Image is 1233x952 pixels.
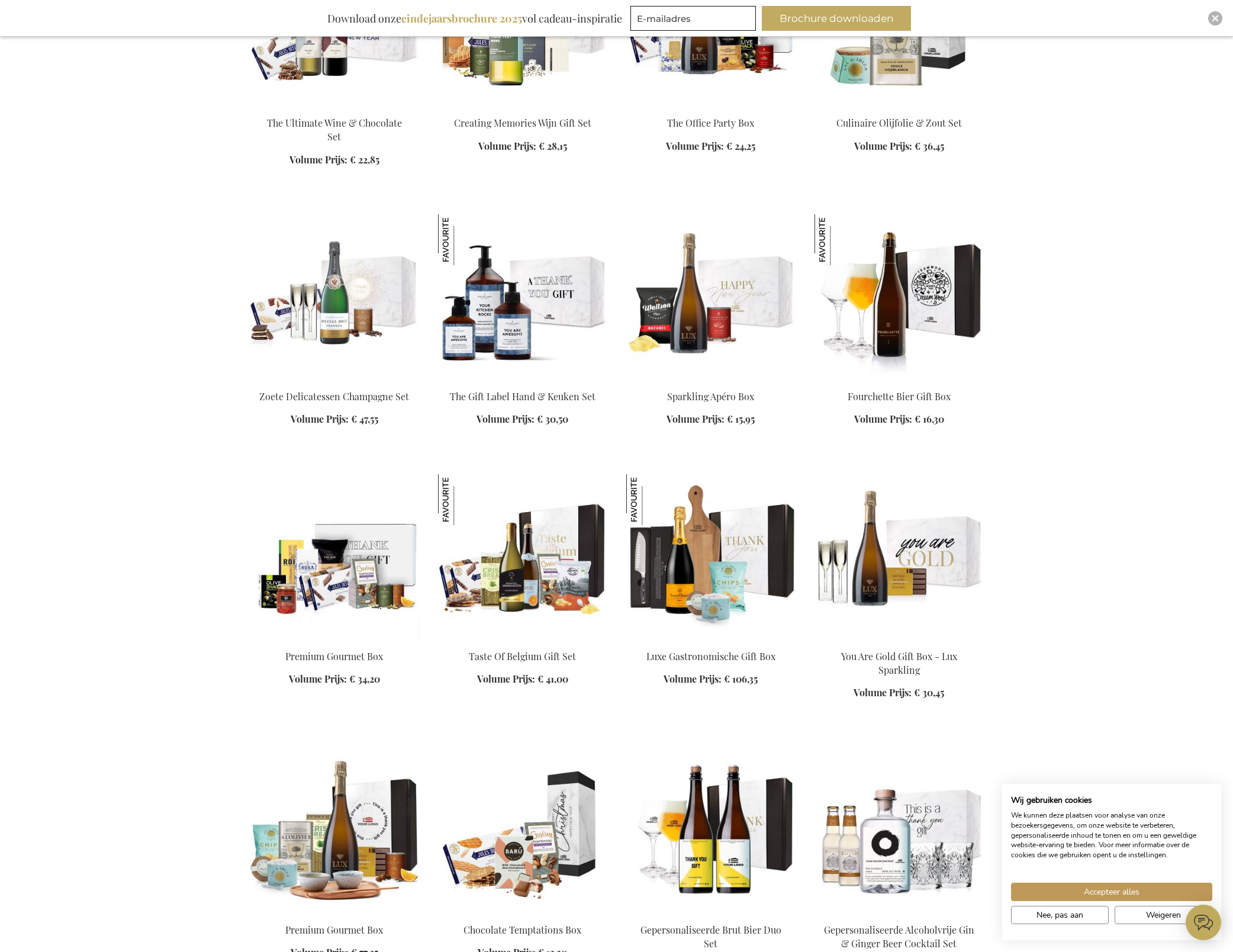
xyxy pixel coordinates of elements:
[667,390,754,403] a: Sparkling Apéro Box
[349,673,380,685] span: € 34,20
[848,390,951,403] a: Fourchette Bier Gift Box
[836,117,962,129] a: Culinaire Olijfolie & Zout Set
[438,214,607,380] img: The Gift Label Hand & Kitchen Set
[1186,905,1221,940] iframe: belco-activator-frame
[322,6,627,31] div: Download onze vol cadeau-inspiratie
[250,909,419,920] a: Premium Gourmet Box
[250,635,419,647] a: Premium Gourmet Box
[250,375,419,387] a: Sweet Delights Champagne Set
[537,413,568,425] span: € 30,50
[289,673,380,686] a: Volume Prijs: € 34,20
[815,375,984,387] a: Fourchette Beer Gift Box Fourchette Bier Gift Box
[626,909,796,920] a: Personalised Champagne Beer
[626,214,796,380] img: Sparkling Apero Box
[469,650,576,662] a: Taste Of Belgium Gift Set
[539,140,567,152] span: € 28,15
[477,413,535,425] span: Volume Prijs:
[267,117,402,143] a: The Ultimate Wine & Chocolate Set
[438,635,607,647] a: Taste Of Belgium Gift Set Taste Of Belgium Gift Set
[289,153,347,166] span: Volume Prijs:
[250,214,419,380] img: Sweet Delights Champagne Set
[630,6,759,34] form: marketing offers and promotions
[463,924,581,936] a: Chocolate Temptations Box
[250,102,419,113] a: Beer Apéro Gift Box The Ultimate Wine & Chocolate Set
[1011,906,1109,924] button: Pas cookie voorkeuren aan
[289,153,379,167] a: Volume Prijs: € 22,85
[815,474,984,640] img: You Are Gold Gift Box - Lux Sparkling
[1208,11,1222,25] div: Close
[724,673,758,685] span: € 106,35
[666,140,755,153] a: Volume Prijs: € 24,25
[537,673,568,685] span: € 41,00
[438,474,607,640] img: Taste Of Belgium Gift Set
[815,214,865,265] img: Fourchette Bier Gift Box
[626,375,796,387] a: Sparkling Apero Box
[351,413,378,425] span: € 47,55
[854,686,944,700] a: Volume Prijs: € 30,45
[438,909,607,920] a: Chocolate Temptations Box
[438,748,607,914] img: Chocolate Temptations Box
[477,673,535,685] span: Volume Prijs:
[815,214,984,380] img: Fourchette Beer Gift Box
[285,650,383,662] a: Premium Gourmet Box
[291,413,378,426] a: Volume Prijs: € 47,55
[646,650,775,662] a: Luxe Gastronomische Gift Box
[350,153,379,166] span: € 22,85
[438,474,489,525] img: Taste Of Belgium Gift Set
[478,140,567,153] a: Volume Prijs: € 28,15
[626,635,796,647] a: Luxury Culinary Gift Box Luxe Gastronomische Gift Box
[630,6,756,31] input: E-mailadres
[815,635,984,647] a: You Are Gold Gift Box - Lux Sparkling
[401,11,522,25] b: eindejaarsbrochure 2025
[626,102,796,113] a: The Office Party Box The Office Party Box
[289,673,347,685] span: Volume Prijs:
[667,413,755,426] a: Volume Prijs: € 15,95
[915,140,944,152] span: € 36,45
[259,390,409,403] a: Zoete Delicatessen Champagne Set
[438,375,607,387] a: The Gift Label Hand & Kitchen Set The Gift Label Hand & Keuken Set
[666,140,724,152] span: Volume Prijs:
[726,140,755,152] span: € 24,25
[1011,811,1212,860] p: We kunnen deze plaatsen voor analyse van onze bezoekersgegevens, om onze website te verbeteren, g...
[478,140,536,152] span: Volume Prijs:
[841,650,957,676] a: You Are Gold Gift Box - Lux Sparkling
[914,686,944,699] span: € 30,45
[815,748,984,914] img: Personalised Non-alcoholc Gin & Ginger Beer Set
[727,413,755,425] span: € 15,95
[664,673,722,685] span: Volume Prijs:
[1115,906,1212,924] button: Alle cookies weigeren
[1146,909,1181,921] span: Weigeren
[667,413,725,425] span: Volume Prijs:
[626,748,796,914] img: Personalised Champagne Beer
[824,924,974,950] a: Gepersonaliseerde Alcoholvrije Gin & Ginger Beer Cocktail Set
[1011,795,1212,806] h2: Wij gebruiken cookies
[1212,15,1219,22] img: Close
[815,102,984,113] a: Olive & Salt Culinary Set Culinaire Olijfolie & Zout Set
[450,390,595,403] a: The Gift Label Hand & Keuken Set
[626,474,796,640] img: Luxury Culinary Gift Box
[915,413,944,425] span: € 16,30
[1036,909,1083,921] span: Nee, pas aan
[1011,883,1212,901] button: Accepteer alle cookies
[664,673,758,686] a: Volume Prijs: € 106,35
[477,673,568,686] a: Volume Prijs: € 41,00
[815,909,984,920] a: Personalised Non-alcoholc Gin & Ginger Beer Set
[250,748,419,914] img: Premium Gourmet Box
[250,474,419,640] img: Premium Gourmet Box
[477,413,568,426] a: Volume Prijs: € 30,50
[438,214,489,265] img: The Gift Label Hand & Keuken Set
[854,140,912,152] span: Volume Prijs:
[854,140,944,153] a: Volume Prijs: € 36,45
[438,102,607,113] a: Personalised White Wine
[291,413,349,425] span: Volume Prijs:
[854,413,944,426] a: Volume Prijs: € 16,30
[1084,886,1139,898] span: Accepteer alles
[626,474,677,525] img: Luxe Gastronomische Gift Box
[285,924,383,936] a: Premium Gourmet Box
[854,686,912,699] span: Volume Prijs:
[667,117,754,129] a: The Office Party Box
[454,117,591,129] a: Creating Memories Wijn Gift Set
[854,413,912,425] span: Volume Prijs:
[762,6,911,31] button: Brochure downloaden
[640,924,781,950] a: Gepersonaliseerde Brut Bier Duo Set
